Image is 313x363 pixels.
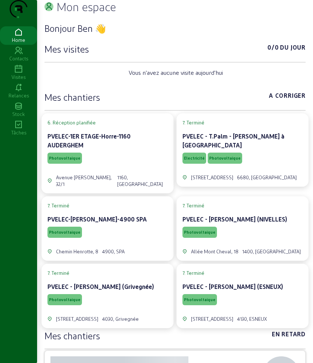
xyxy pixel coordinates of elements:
[45,22,306,34] h3: Bonjour Ben 👋
[49,230,80,235] span: Photovoltaique
[49,297,80,302] span: Photovoltaique
[182,202,303,209] cam-card-tag: 7. Terminé
[182,216,287,223] cam-card-title: PVELEC - [PERSON_NAME] (NIVELLES)
[49,156,80,161] span: Photovoltaique
[237,316,267,322] div: 4130, ESNEUX
[129,68,223,77] span: Vous n'avez aucune visite aujourd'hui
[47,283,154,290] cam-card-title: PVELEC - [PERSON_NAME] (Grivegnée)
[184,156,205,161] span: Electricité
[56,316,98,322] div: [STREET_ADDRESS]
[184,297,215,302] span: Photovoltaique
[47,202,168,209] cam-card-tag: 7. Terminé
[182,133,284,149] cam-card-title: PVELEC - T.Palm - [PERSON_NAME] à [GEOGRAPHIC_DATA]
[56,248,98,255] div: Chemin Henrotte, 8
[182,119,303,126] cam-card-tag: 7. Terminé
[47,216,147,223] cam-card-title: PVELEC-[PERSON_NAME]-4900 SPA
[47,270,168,276] cam-card-tag: 7. Terminé
[47,133,131,149] cam-card-title: PVELEC-1ER ETAGE-Horre-1160 AUDERGHEM
[272,330,306,342] span: En retard
[56,174,113,187] div: Avenue [PERSON_NAME], 32/1
[191,174,233,181] div: [STREET_ADDRESS]
[269,91,306,103] span: A corriger
[45,43,89,55] h3: Mes visites
[237,174,297,181] div: 6680, [GEOGRAPHIC_DATA]
[191,248,238,255] div: Allée Mont Cheval, 18
[209,156,241,161] span: Photovoltaique
[242,248,301,255] div: 1400, [GEOGRAPHIC_DATA]
[182,270,303,276] cam-card-tag: 7. Terminé
[191,316,233,322] div: [STREET_ADDRESS]
[102,316,139,322] div: 4030, Grivegnée
[47,119,168,126] cam-card-tag: 6. Réception planifiée
[184,230,215,235] span: Photovoltaique
[267,43,279,55] span: 0/0
[117,174,168,187] div: 1160, [GEOGRAPHIC_DATA]
[280,43,306,55] span: Du jour
[45,330,100,342] h3: Mes chantiers
[102,248,125,255] div: 4900, SPA
[182,283,283,290] cam-card-title: PVELEC - [PERSON_NAME] (ESNEUX)
[45,91,100,103] h3: Mes chantiers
